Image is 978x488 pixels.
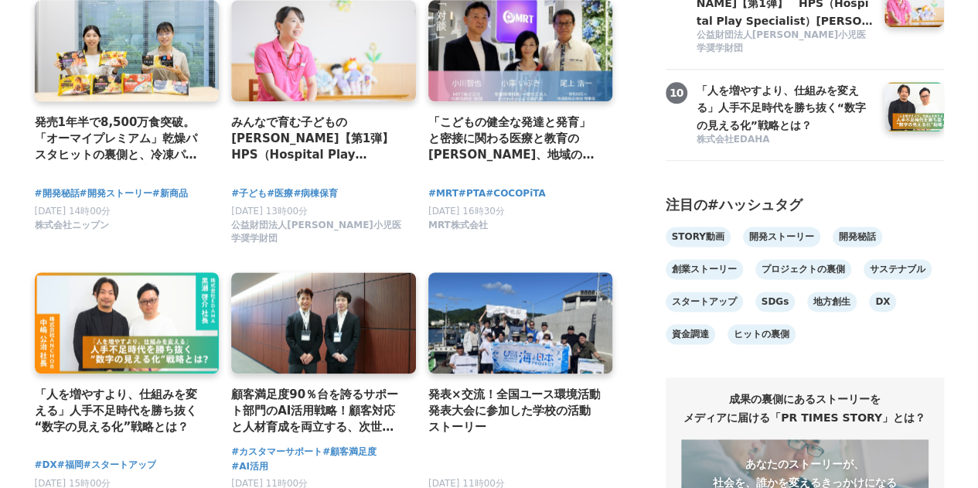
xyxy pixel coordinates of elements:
a: #カスタマーサポート [231,445,322,459]
a: #開発ストーリー [80,186,152,201]
span: 10 [666,82,687,104]
a: #MRT [428,186,458,201]
a: 資金調達 [666,324,715,344]
a: #開発秘話 [35,186,80,201]
span: 公益財団法人[PERSON_NAME]小児医学奨学財団 [697,29,873,55]
a: 顧客満足度90％台を誇るサポート部門のAI活用戦略！顧客対応と人材育成を両立する、次世代コンタクトセンターへの変革｜コンタクトセンター・アワード[DATE]参加レポート [231,386,404,436]
a: 公益財団法人[PERSON_NAME]小児医学奨学財団 [697,29,873,56]
a: #スタートアップ [83,458,156,473]
a: 「こどもの健全な発達と発育」と密接に関わる医療と教育の[PERSON_NAME]、地域の役割や関わり方 [428,114,601,164]
span: MRT株式会社 [428,219,488,232]
a: STORY動画 [666,227,731,247]
a: #DX [35,458,57,473]
a: MRT株式会社 [428,224,488,234]
a: スタートアップ [666,292,743,312]
a: #子ども [231,186,267,201]
span: 株式会社ニップン [35,219,109,232]
a: #AI活用 [231,459,268,474]
a: みんなで育む子どもの[PERSON_NAME]【第1弾】 HPS（Hospital Play Specialist）[PERSON_NAME] ーチャイルドフレンドリーな医療を目指して [231,114,404,164]
a: #新商品 [152,186,188,201]
a: 「人を増やすより、仕組みを変える」人手不足時代を勝ち抜く“数字の見える化”戦略とは？ [697,82,873,131]
a: #PTA [458,186,486,201]
a: ヒットの裏側 [728,324,796,344]
a: 地方創生 [807,292,857,312]
a: 株式会社ニップン [35,224,109,234]
a: 創業ストーリー [666,259,743,279]
a: SDGs [755,292,796,312]
a: プロジェクトの裏側 [755,259,851,279]
a: 「人を増やすより、仕組みを変える」人手不足時代を勝ち抜く“数字の見える化”戦略とは？ [35,386,207,436]
a: 発表×交流！全国ユース環境活動発表大会に参加した学校の活動ストーリー [428,386,601,436]
a: #顧客満足度 [322,445,377,459]
a: 株式会社EDAHA [697,133,873,148]
span: 株式会社EDAHA [697,133,770,146]
a: 発売1年半で8,500万食突破。「オーマイプレミアム」乾燥パスタヒットの裏側と、冷凍パスタの新たな挑戦。徹底的な消費者起点で「おいしさ」を追求するニップンの歩み [35,114,207,164]
a: #医療 [267,186,293,201]
span: [DATE] 13時00分 [231,206,308,217]
a: DX [869,292,896,312]
h3: 「人を増やすより、仕組みを変える」人手不足時代を勝ち抜く“数字の見える化”戦略とは？ [697,82,873,134]
a: #COCOPiTA [486,186,546,201]
span: [DATE] 14時00分 [35,206,111,217]
div: 注目の#ハッシュタグ [666,194,944,215]
span: [DATE] 16時30分 [428,206,505,217]
a: #福岡 [57,458,83,473]
a: 公益財団法人[PERSON_NAME]小児医学奨学財団 [231,237,404,247]
a: #病棟保育 [293,186,338,201]
a: 開発秘話 [833,227,882,247]
h2: 成果の裏側にあるストーリーを メディアに届ける「PR TIMES STORY」とは？ [681,390,929,427]
a: 開発ストーリー [743,227,820,247]
a: サステナブル [864,259,932,279]
span: 公益財団法人[PERSON_NAME]小児医学奨学財団 [231,219,404,245]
